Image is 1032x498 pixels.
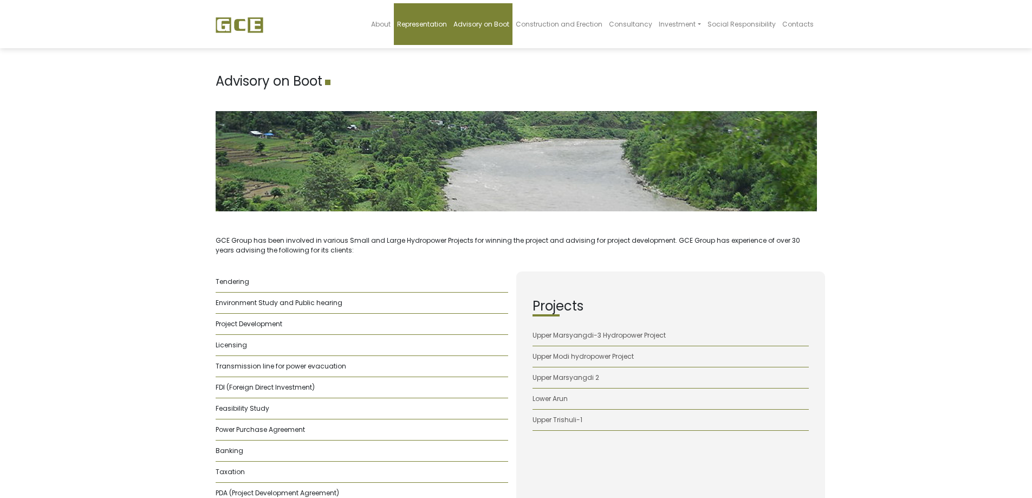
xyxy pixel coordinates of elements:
[216,236,817,255] p: GCE Group has been involved in various Small and Large Hydropower Projects for winning the projec...
[533,299,809,314] h2: Projects
[533,415,582,424] a: Upper Trishuli-1
[216,462,508,483] li: Taxation
[512,3,606,45] a: Construction and Erection
[216,74,817,89] h1: Advisory on Boot
[782,20,814,29] span: Contacts
[216,356,508,377] li: Transmission line for power evacuation
[216,419,508,441] li: Power Purchase Agreement
[533,373,599,382] a: Upper Marsyangdi 2
[450,3,512,45] a: Advisory on Boot
[216,377,508,398] li: FDI (Foreign Direct Investment)
[394,3,450,45] a: Representation
[533,394,568,403] a: Lower Arun
[779,3,817,45] a: Contacts
[216,271,508,293] li: Tendering
[704,3,779,45] a: Social Responsibility
[371,20,391,29] span: About
[216,398,508,419] li: Feasibility Study
[655,3,704,45] a: Investment
[216,335,508,356] li: Licensing
[606,3,655,45] a: Consultancy
[533,352,634,361] a: Upper Modi hydropower Project
[659,20,696,29] span: Investment
[397,20,447,29] span: Representation
[516,20,602,29] span: Construction and Erection
[368,3,394,45] a: About
[216,17,263,33] img: GCE Group
[609,20,652,29] span: Consultancy
[216,314,508,335] li: Project Development
[708,20,776,29] span: Social Responsibility
[453,20,509,29] span: Advisory on Boot
[216,441,508,462] li: Banking
[216,293,508,314] li: Environment Study and Public hearing
[533,331,666,340] a: Upper Marsyangdi-3 Hydropower Project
